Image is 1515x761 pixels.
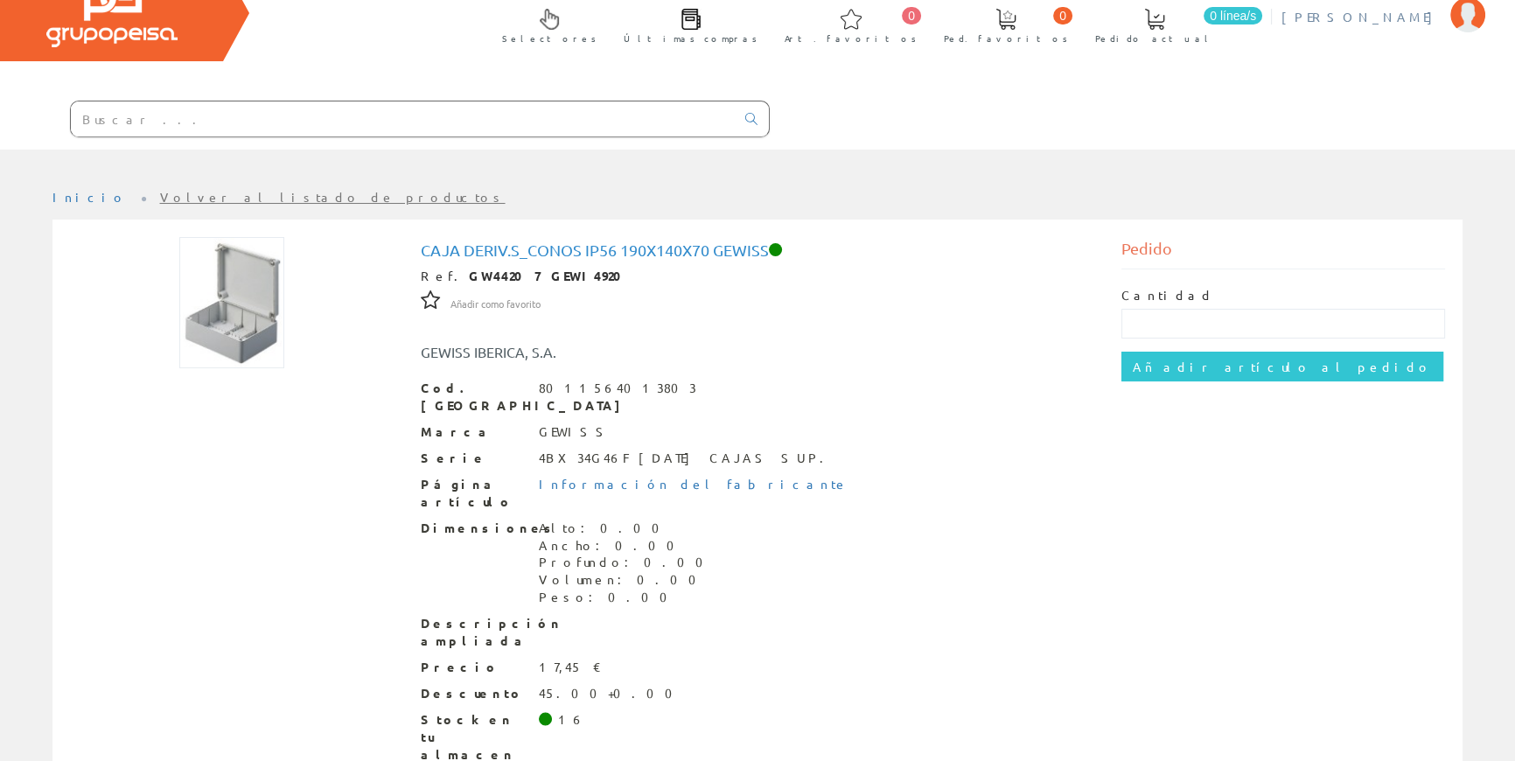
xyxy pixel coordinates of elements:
[421,380,526,415] span: Cod. [GEOGRAPHIC_DATA]
[1281,8,1442,25] span: [PERSON_NAME]
[421,520,526,537] span: Dimensiones
[421,476,526,511] span: Página artículo
[52,189,127,205] a: Inicio
[1121,237,1446,269] div: Pedido
[160,189,506,205] a: Volver al listado de productos
[902,7,921,24] span: 0
[1121,352,1443,381] input: Añadir artículo al pedido
[624,30,757,47] span: Últimas compras
[179,237,284,368] img: Foto artículo Caja Deriv.s_conos Ip56 190x140x70 Gewiss (120.39473684211x150)
[421,685,526,702] span: Descuento
[539,659,602,676] div: 17,45 €
[558,711,585,729] div: 16
[539,537,714,555] div: Ancho: 0.00
[421,659,526,676] span: Precio
[71,101,735,136] input: Buscar ...
[502,30,597,47] span: Selectores
[539,380,696,397] div: 8011564013803
[539,520,714,537] div: Alto: 0.00
[539,554,714,571] div: Profundo: 0.00
[450,295,541,311] a: Añadir como favorito
[421,615,526,650] span: Descripción ampliada
[539,571,714,589] div: Volumen: 0.00
[539,476,848,492] a: Información del fabricante
[421,423,526,441] span: Marca
[1053,7,1072,24] span: 0
[469,268,633,283] strong: GW44207 GEWI4920
[539,423,611,441] div: GEWISS
[421,268,1095,285] div: Ref.
[1121,287,1214,304] label: Cantidad
[1204,7,1262,24] span: 0 línea/s
[539,589,714,606] div: Peso: 0.00
[421,450,526,467] span: Serie
[539,685,683,702] div: 45.00+0.00
[450,297,541,311] span: Añadir como favorito
[539,450,834,467] div: 4BX34G46F [DATE] CAJAS SUP.
[421,241,1095,259] h1: Caja Deriv.s_conos Ip56 190x140x70 Gewiss
[408,342,816,362] div: GEWISS IBERICA, S.A.
[785,30,917,47] span: Art. favoritos
[944,30,1068,47] span: Ped. favoritos
[1095,30,1214,47] span: Pedido actual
